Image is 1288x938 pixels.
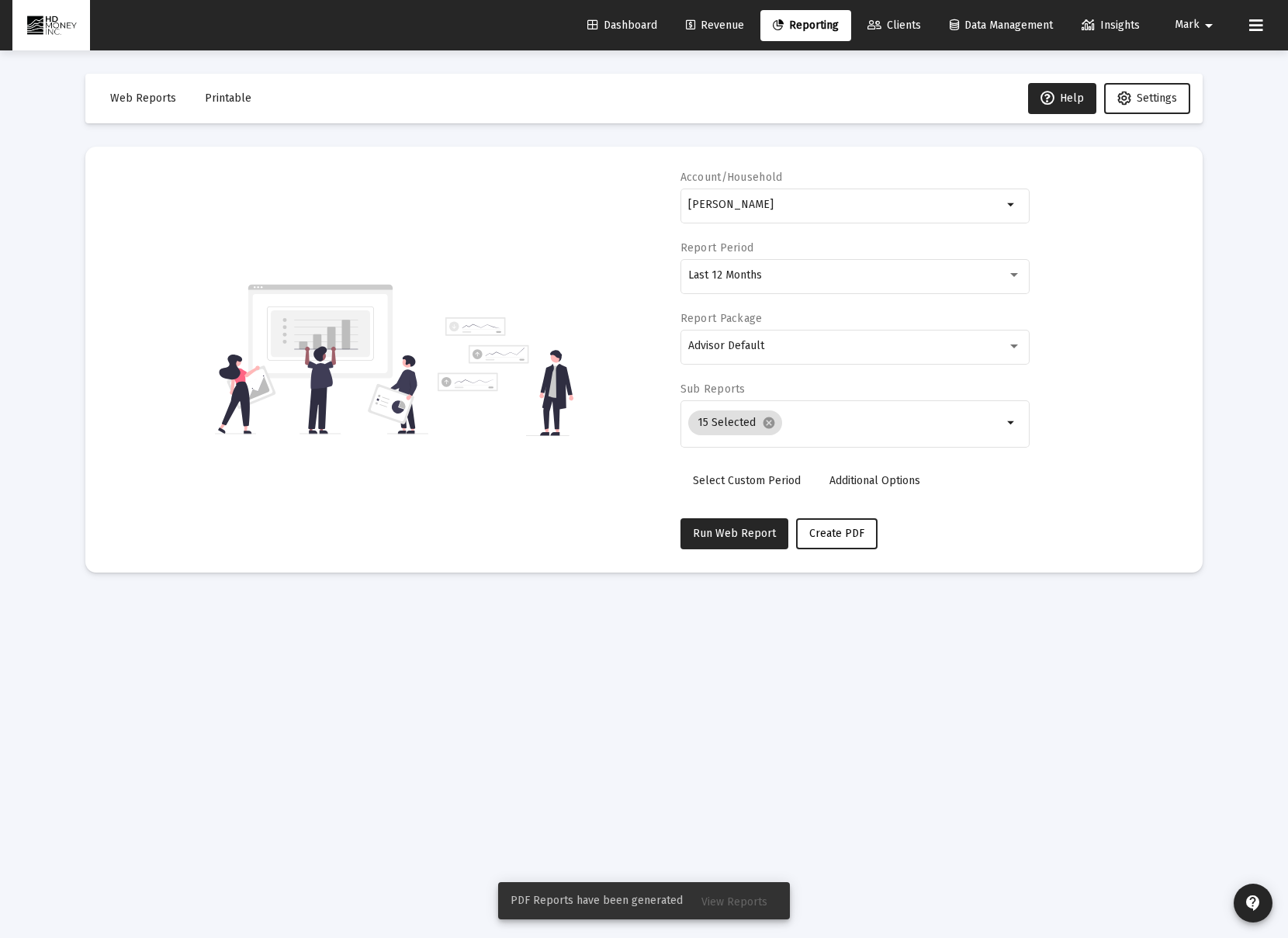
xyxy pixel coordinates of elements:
span: Web Reports [110,92,176,105]
a: Data Management [937,10,1065,41]
span: Create PDF [809,527,864,540]
mat-icon: arrow_drop_down [1200,10,1218,41]
span: Revenue [686,19,744,32]
button: Settings [1104,83,1190,114]
label: Report Package [680,312,763,325]
span: Data Management [950,19,1053,32]
button: Run Web Report [680,518,788,549]
span: Dashboard [587,19,657,32]
input: Search or select an account or household [688,199,1002,211]
span: Additional Options [829,474,920,487]
label: Account/Household [680,171,783,184]
mat-chip-list: Selection [688,407,1002,438]
a: Revenue [673,10,757,41]
button: Help [1028,83,1096,114]
mat-icon: cancel [762,416,776,430]
span: Reporting [773,19,839,32]
span: Select Custom Period [693,474,801,487]
span: PDF Reports have been generated [511,893,683,909]
img: reporting-alt [438,317,573,436]
button: View Reports [689,887,780,915]
span: Run Web Report [693,527,776,540]
span: Last 12 Months [688,268,762,282]
mat-icon: contact_support [1244,894,1262,912]
span: Advisor Default [688,339,764,352]
img: Dashboard [24,10,78,41]
span: Clients [867,19,921,32]
a: Insights [1069,10,1152,41]
span: Insights [1082,19,1140,32]
label: Report Period [680,241,754,254]
button: Web Reports [98,83,189,114]
button: Create PDF [796,518,878,549]
mat-chip: 15 Selected [688,410,782,435]
label: Sub Reports [680,382,746,396]
span: Help [1040,92,1084,105]
span: Settings [1137,92,1177,105]
button: Mark [1156,9,1237,40]
mat-icon: arrow_drop_down [1002,196,1021,214]
span: Mark [1175,19,1200,32]
a: Reporting [760,10,851,41]
button: Printable [192,83,264,114]
span: View Reports [701,895,767,909]
img: reporting [215,282,428,436]
span: Printable [205,92,251,105]
a: Clients [855,10,933,41]
a: Dashboard [575,10,670,41]
mat-icon: arrow_drop_down [1002,414,1021,432]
